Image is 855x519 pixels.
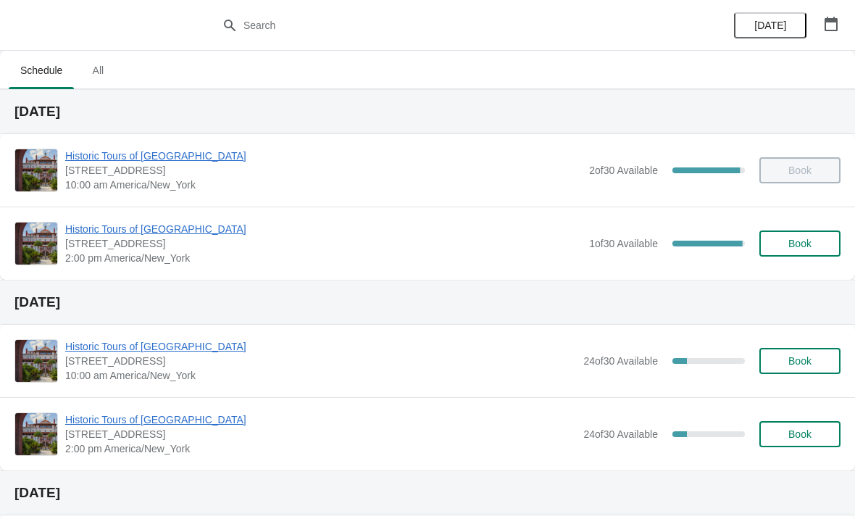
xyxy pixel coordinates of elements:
span: Historic Tours of [GEOGRAPHIC_DATA] [65,149,582,163]
span: Historic Tours of [GEOGRAPHIC_DATA] [65,222,582,236]
button: Book [759,231,841,257]
button: [DATE] [734,12,806,38]
span: [STREET_ADDRESS] [65,427,576,441]
img: Historic Tours of Flagler College | 74 King Street, St. Augustine, FL, USA | 10:00 am America/New... [15,149,57,191]
button: Book [759,348,841,374]
h2: [DATE] [14,104,841,119]
span: 24 of 30 Available [583,428,658,440]
span: All [80,57,116,83]
span: [STREET_ADDRESS] [65,236,582,251]
span: Book [788,355,812,367]
span: [STREET_ADDRESS] [65,163,582,178]
img: Historic Tours of Flagler College | 74 King Street, St. Augustine, FL, USA | 2:00 pm America/New_... [15,223,57,265]
span: 2:00 pm America/New_York [65,441,576,456]
span: Book [788,238,812,249]
span: 2 of 30 Available [589,165,658,176]
span: 2:00 pm America/New_York [65,251,582,265]
button: Book [759,421,841,447]
span: 24 of 30 Available [583,355,658,367]
input: Search [243,12,641,38]
img: Historic Tours of Flagler College | 74 King Street, St. Augustine, FL, USA | 2:00 pm America/New_... [15,413,57,455]
span: Historic Tours of [GEOGRAPHIC_DATA] [65,339,576,354]
img: Historic Tours of Flagler College | 74 King Street, St. Augustine, FL, USA | 10:00 am America/New... [15,340,57,382]
span: Historic Tours of [GEOGRAPHIC_DATA] [65,412,576,427]
span: Schedule [9,57,74,83]
h2: [DATE] [14,486,841,500]
span: 10:00 am America/New_York [65,368,576,383]
span: Book [788,428,812,440]
span: [STREET_ADDRESS] [65,354,576,368]
h2: [DATE] [14,295,841,310]
span: [DATE] [754,20,786,31]
span: 1 of 30 Available [589,238,658,249]
span: 10:00 am America/New_York [65,178,582,192]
